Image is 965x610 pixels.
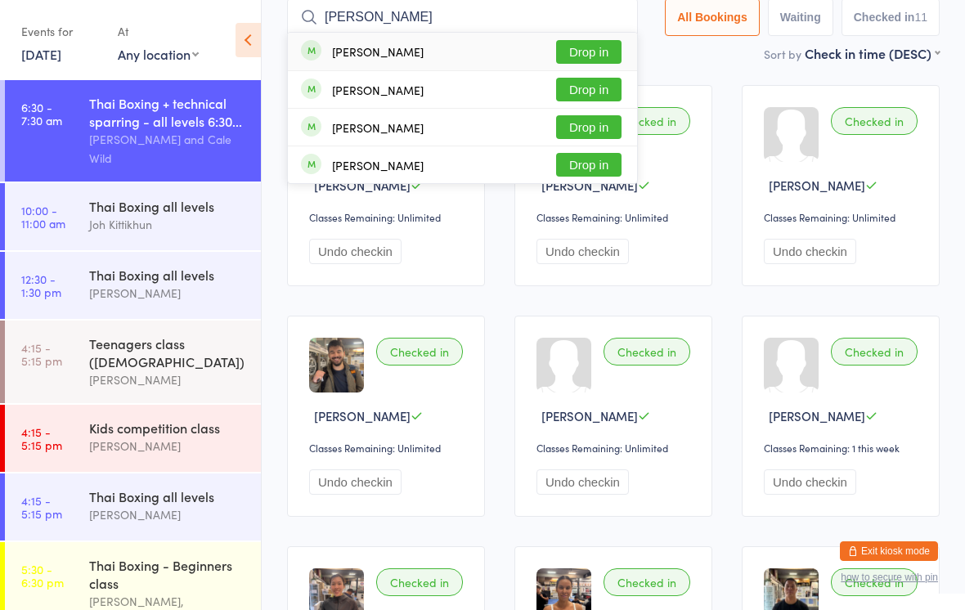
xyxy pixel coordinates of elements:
[831,338,918,366] div: Checked in
[309,210,468,224] div: Classes Remaining: Unlimited
[376,338,463,366] div: Checked in
[89,556,247,592] div: Thai Boxing - Beginners class
[5,252,261,319] a: 12:30 -1:30 pmThai Boxing all levels[PERSON_NAME]
[556,115,622,139] button: Drop in
[5,80,261,182] a: 6:30 -7:30 amThai Boxing + technical sparring - all levels 6:30...[PERSON_NAME] and Cale Wild
[332,45,424,58] div: [PERSON_NAME]
[764,239,856,264] button: Undo checkin
[314,177,411,194] span: [PERSON_NAME]
[541,177,638,194] span: [PERSON_NAME]
[764,210,922,224] div: Classes Remaining: Unlimited
[21,45,61,63] a: [DATE]
[604,107,690,135] div: Checked in
[840,541,938,561] button: Exit kiosk mode
[89,334,247,370] div: Teenagers class ([DEMOGRAPHIC_DATA])
[841,572,938,583] button: how to secure with pin
[309,338,364,392] img: image1719480056.png
[5,183,261,250] a: 10:00 -11:00 amThai Boxing all levelsJoh Kittikhun
[332,83,424,96] div: [PERSON_NAME]
[118,18,199,45] div: At
[604,568,690,596] div: Checked in
[5,473,261,540] a: 4:15 -5:15 pmThai Boxing all levels[PERSON_NAME]
[89,197,247,215] div: Thai Boxing all levels
[21,341,62,367] time: 4:15 - 5:15 pm
[89,370,247,389] div: [PERSON_NAME]
[604,338,690,366] div: Checked in
[914,11,927,24] div: 11
[21,18,101,45] div: Events for
[21,272,61,298] time: 12:30 - 1:30 pm
[769,177,865,194] span: [PERSON_NAME]
[536,469,629,495] button: Undo checkin
[556,153,622,177] button: Drop in
[831,568,918,596] div: Checked in
[536,441,695,455] div: Classes Remaining: Unlimited
[332,121,424,134] div: [PERSON_NAME]
[89,284,247,303] div: [PERSON_NAME]
[89,266,247,284] div: Thai Boxing all levels
[309,441,468,455] div: Classes Remaining: Unlimited
[5,321,261,403] a: 4:15 -5:15 pmTeenagers class ([DEMOGRAPHIC_DATA])[PERSON_NAME]
[764,469,856,495] button: Undo checkin
[89,487,247,505] div: Thai Boxing all levels
[536,210,695,224] div: Classes Remaining: Unlimited
[536,239,629,264] button: Undo checkin
[89,130,247,168] div: [PERSON_NAME] and Cale Wild
[769,407,865,424] span: [PERSON_NAME]
[5,405,261,472] a: 4:15 -5:15 pmKids competition class[PERSON_NAME]
[89,505,247,524] div: [PERSON_NAME]
[89,94,247,130] div: Thai Boxing + technical sparring - all levels 6:30...
[118,45,199,63] div: Any location
[805,44,940,62] div: Check in time (DESC)
[764,46,801,62] label: Sort by
[376,568,463,596] div: Checked in
[21,101,62,127] time: 6:30 - 7:30 am
[21,494,62,520] time: 4:15 - 5:15 pm
[89,215,247,234] div: Joh Kittikhun
[89,419,247,437] div: Kids competition class
[21,204,65,230] time: 10:00 - 11:00 am
[314,407,411,424] span: [PERSON_NAME]
[831,107,918,135] div: Checked in
[309,469,402,495] button: Undo checkin
[332,159,424,172] div: [PERSON_NAME]
[21,563,64,589] time: 5:30 - 6:30 pm
[556,40,622,64] button: Drop in
[556,78,622,101] button: Drop in
[309,239,402,264] button: Undo checkin
[21,425,62,451] time: 4:15 - 5:15 pm
[764,441,922,455] div: Classes Remaining: 1 this week
[541,407,638,424] span: [PERSON_NAME]
[89,437,247,455] div: [PERSON_NAME]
